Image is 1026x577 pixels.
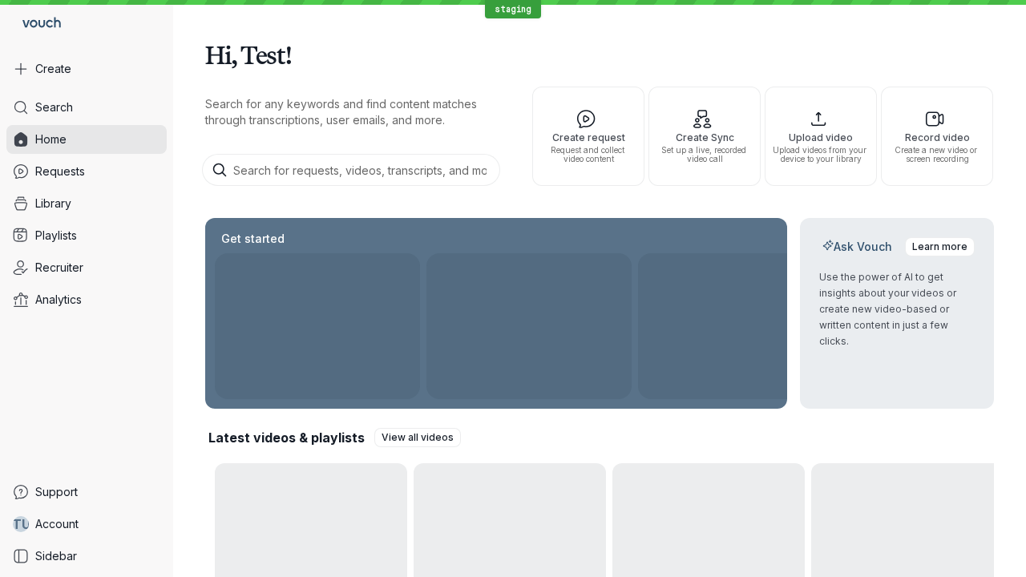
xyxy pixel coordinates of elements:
a: Home [6,125,167,154]
span: Set up a live, recorded video call [656,146,753,163]
a: TUAccount [6,510,167,539]
button: Record videoCreate a new video or screen recording [881,87,993,186]
span: Search [35,99,73,115]
a: Library [6,189,167,218]
span: T [12,516,22,532]
h2: Latest videos & playlists [208,429,365,446]
span: Create Sync [656,132,753,143]
span: Playlists [35,228,77,244]
a: Sidebar [6,542,167,571]
span: Create [35,61,71,77]
input: Search for requests, videos, transcripts, and more... [202,154,500,186]
a: Recruiter [6,253,167,282]
span: Account [35,516,79,532]
span: Request and collect video content [539,146,637,163]
a: Analytics [6,285,167,314]
button: Create SyncSet up a live, recorded video call [648,87,761,186]
span: Upload videos from your device to your library [772,146,870,163]
span: U [22,516,30,532]
p: Use the power of AI to get insights about your videos or create new video-based or written conten... [819,269,975,349]
span: Upload video [772,132,870,143]
a: Go to homepage [6,6,67,42]
span: Home [35,131,67,147]
a: View all videos [374,428,461,447]
a: Requests [6,157,167,186]
a: Playlists [6,221,167,250]
a: Support [6,478,167,506]
span: View all videos [382,430,454,446]
a: Learn more [905,237,975,256]
span: Library [35,196,71,212]
span: Requests [35,163,85,180]
span: Learn more [912,239,967,255]
span: Sidebar [35,548,77,564]
h2: Get started [218,231,288,247]
button: Create requestRequest and collect video content [532,87,644,186]
span: Analytics [35,292,82,308]
a: Search [6,93,167,122]
span: Create a new video or screen recording [888,146,986,163]
span: Create request [539,132,637,143]
span: Record video [888,132,986,143]
p: Search for any keywords and find content matches through transcriptions, user emails, and more. [205,96,503,128]
h2: Ask Vouch [819,239,895,255]
button: Create [6,54,167,83]
span: Recruiter [35,260,83,276]
button: Upload videoUpload videos from your device to your library [765,87,877,186]
span: Support [35,484,78,500]
h1: Hi, Test! [205,32,994,77]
